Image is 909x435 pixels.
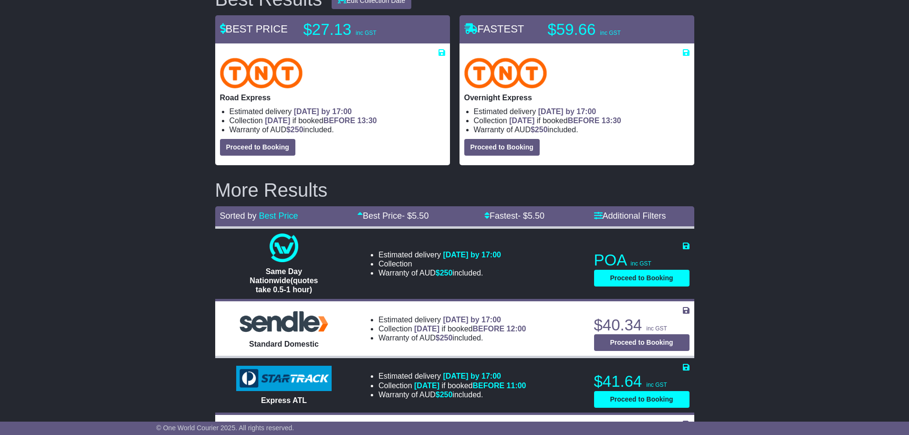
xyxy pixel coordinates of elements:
span: $ [531,126,548,134]
img: One World Courier: Same Day Nationwide(quotes take 0.5-1 hour) [270,233,298,262]
span: [DATE] by 17:00 [538,107,596,116]
span: inc GST [600,30,621,36]
span: $ [436,334,453,342]
li: Estimated delivery [378,250,501,259]
span: [DATE] by 17:00 [443,372,501,380]
span: if booked [414,325,526,333]
li: Estimated delivery [378,371,526,381]
h2: More Results [215,180,694,201]
a: Best Price [259,211,298,221]
span: 250 [440,391,453,399]
button: Proceed to Booking [464,139,540,156]
span: BEFORE [568,117,600,125]
li: Collection [378,259,501,268]
span: 250 [535,126,548,134]
button: Proceed to Booking [594,270,690,286]
span: 12:00 [507,325,526,333]
span: inc GST [647,382,667,388]
p: $40.34 [594,316,690,335]
a: Best Price- $5.50 [357,211,428,221]
span: $ [436,391,453,399]
a: Additional Filters [594,211,666,221]
span: 11:00 [507,382,526,390]
li: Collection [378,324,526,333]
span: Standard Domestic [249,340,319,348]
span: inc GST [356,30,376,36]
span: 5.50 [412,211,428,221]
span: © One World Courier 2025. All rights reserved. [157,424,294,432]
span: 250 [291,126,303,134]
span: Express ATL [261,396,307,404]
li: Warranty of AUD included. [378,268,501,277]
p: POA [594,251,690,270]
span: 13:30 [357,117,377,125]
span: BEFORE [472,325,504,333]
p: Overnight Express [464,93,690,102]
span: Same Day Nationwide(quotes take 0.5-1 hour) [250,267,318,294]
p: $41.64 [594,372,690,391]
button: Proceed to Booking [594,334,690,351]
span: [DATE] by 17:00 [294,107,352,116]
img: Sendle: Standard Domestic [236,308,332,335]
span: $ [436,269,453,277]
li: Estimated delivery [378,315,526,324]
span: BEFORE [472,382,504,390]
span: [DATE] [509,117,534,125]
span: 250 [440,269,453,277]
li: Collection [474,116,690,125]
span: 5.50 [528,211,544,221]
span: - $ [518,211,544,221]
span: [DATE] [414,382,439,390]
li: Estimated delivery [230,107,445,116]
span: inc GST [631,260,651,267]
span: inc GST [647,325,667,332]
span: [DATE] by 17:00 [443,316,501,324]
p: $59.66 [548,20,667,39]
li: Estimated delivery [474,107,690,116]
a: Fastest- $5.50 [484,211,544,221]
span: 13:30 [602,117,621,125]
span: BEST PRICE [220,23,288,35]
span: if booked [509,117,621,125]
span: BEFORE [324,117,355,125]
span: if booked [414,382,526,390]
li: Collection [378,381,526,390]
span: [DATE] [265,117,290,125]
button: Proceed to Booking [594,391,690,408]
img: TNT Domestic: Road Express [220,58,303,88]
p: $27.13 [303,20,423,39]
li: Warranty of AUD included. [378,333,526,342]
img: StarTrack: Express ATL [236,366,332,392]
li: Warranty of AUD included. [474,125,690,134]
li: Collection [230,116,445,125]
span: [DATE] [414,325,439,333]
li: Warranty of AUD included. [230,125,445,134]
span: [DATE] by 17:00 [443,251,501,259]
span: if booked [265,117,376,125]
button: Proceed to Booking [220,139,295,156]
p: Road Express [220,93,445,102]
span: Sorted by [220,211,257,221]
span: FASTEST [464,23,524,35]
span: 250 [440,334,453,342]
span: $ [286,126,303,134]
span: - $ [402,211,428,221]
li: Warranty of AUD included. [378,390,526,399]
img: TNT Domestic: Overnight Express [464,58,547,88]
